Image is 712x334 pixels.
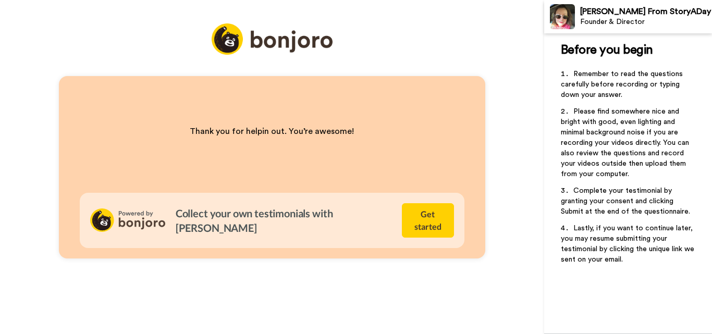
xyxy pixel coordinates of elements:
h4: Collect your own testimonials with [PERSON_NAME] [176,206,391,235]
div: Founder & Director [580,18,711,27]
span: Lastly, if you want to continue later, you may resume submitting your testimonial by clicking the... [561,225,696,263]
span: Before you begin [561,44,653,56]
span: Please find somewhere nice and bright with good, even lighting and minimal background noise if yo... [561,108,691,178]
button: Get started [402,203,454,238]
span: Thank you for helpin out. You’re awesome! [190,127,354,135]
img: Profile Image [550,4,575,29]
img: powered-by-bj.svg [90,208,165,232]
span: Complete your testimonial by granting your consent and clicking Submit at the end of the question... [561,187,690,215]
span: Remember to read the questions carefully before recording or typing down your answer. [561,70,685,98]
div: [PERSON_NAME] From StoryADay [580,7,711,17]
